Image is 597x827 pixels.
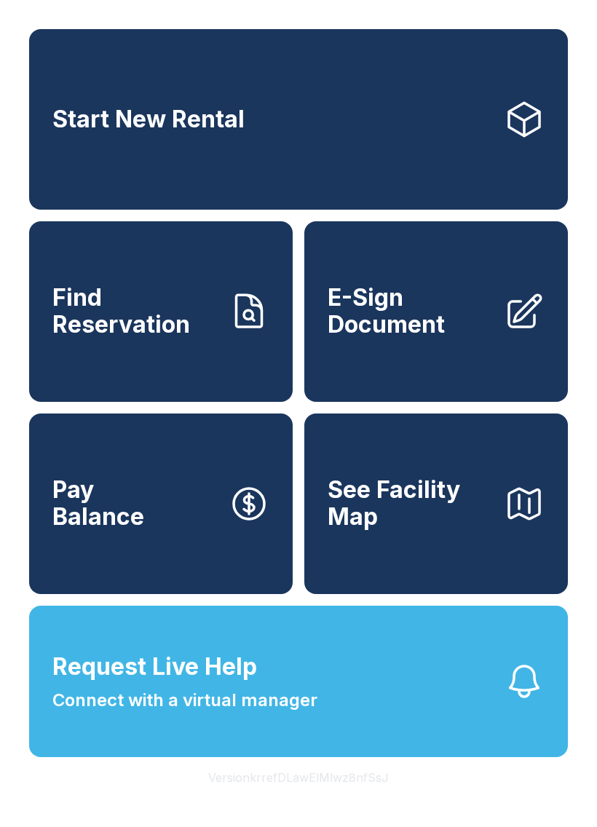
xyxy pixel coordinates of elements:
span: Pay Balance [52,477,144,530]
button: See Facility Map [304,413,568,594]
button: VersionkrrefDLawElMlwz8nfSsJ [197,757,400,798]
span: Find Reservation [52,285,217,338]
span: E-Sign Document [328,285,492,338]
a: E-Sign Document [304,221,568,402]
button: PayBalance [29,413,293,594]
span: Start New Rental [52,106,245,133]
span: See Facility Map [328,477,492,530]
span: Request Live Help [52,649,257,684]
a: Find Reservation [29,221,293,402]
button: Request Live HelpConnect with a virtual manager [29,606,568,757]
span: Connect with a virtual manager [52,687,317,713]
a: Start New Rental [29,29,568,210]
